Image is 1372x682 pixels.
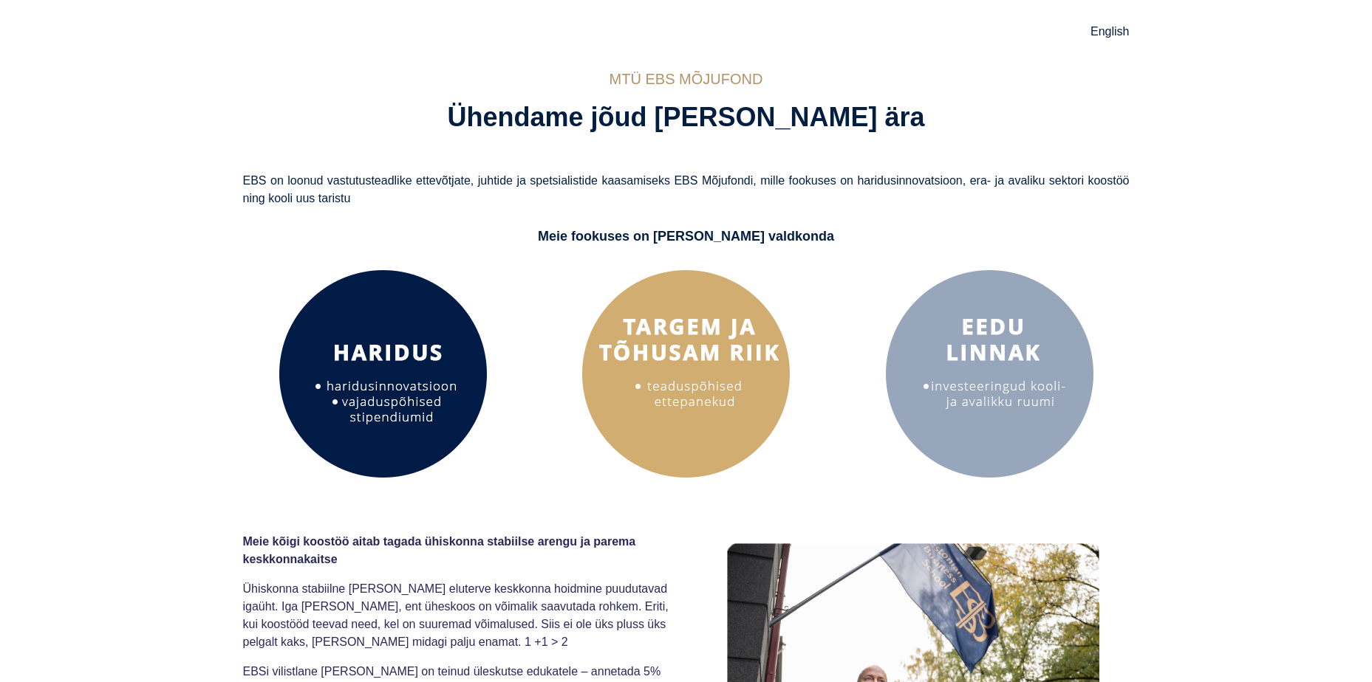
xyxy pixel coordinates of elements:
[575,263,796,484] img: Ettevõtlus 3
[878,263,1100,484] img: EEDU 3
[272,263,494,484] img: Haridus 4
[447,102,924,132] span: Ühendame jõud [PERSON_NAME] ära
[610,71,763,87] span: MTÜ EBS MÕJUFOND
[243,582,669,648] span: Ühiskonna stabiilne [PERSON_NAME] eluterve keskkonna hoidmine puudutavad igaüht. Iga [PERSON_NAME...
[538,229,834,244] span: Meie fookuses on [PERSON_NAME] valdkonda
[243,174,1130,204] span: EBS on loonud vastutusteadlike ettevõtjate, juhtide ja spetsialistide kaasamiseks EBS Mõjufondi, ...
[1091,25,1129,38] a: English
[243,535,636,565] span: Meie kõigi koostöö aitab tagada ühiskonna stabiilse arengu ja parema keskkonnakaitse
